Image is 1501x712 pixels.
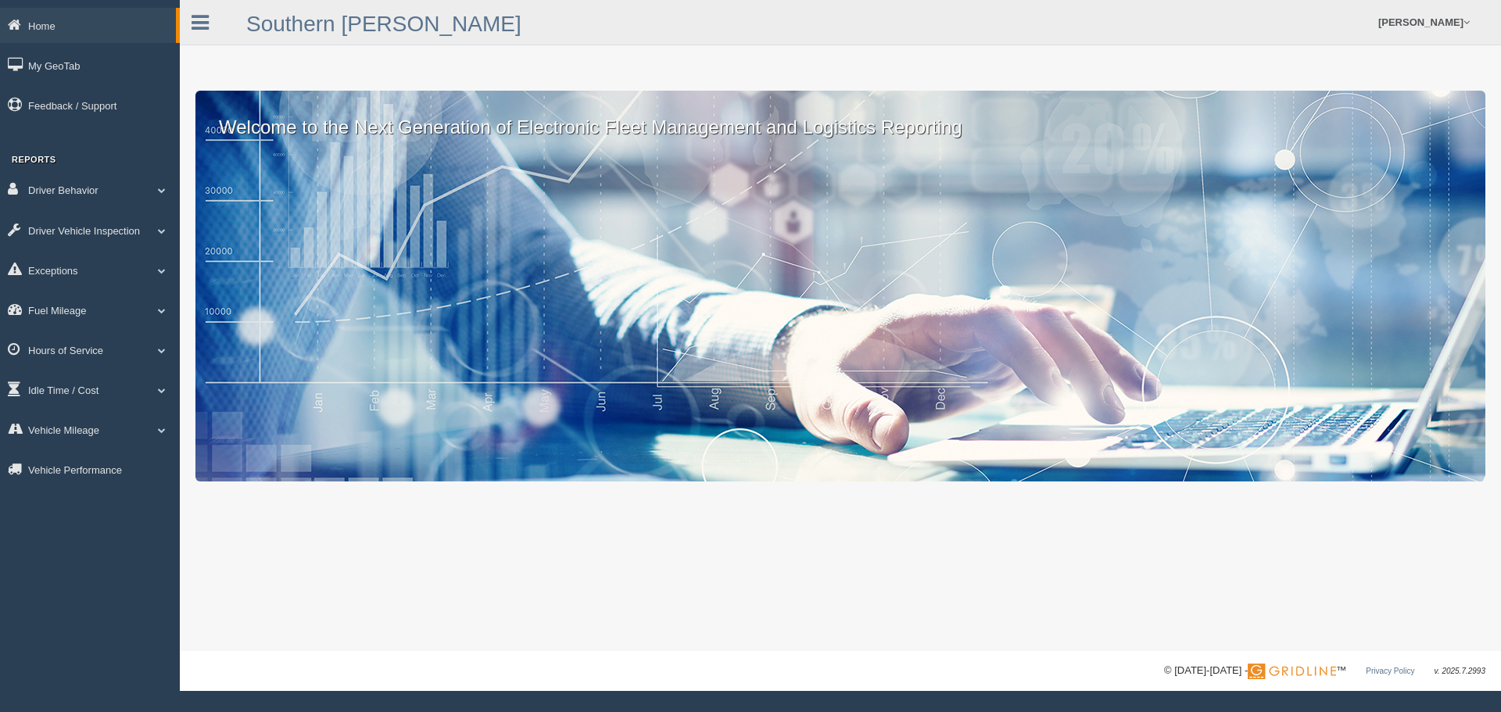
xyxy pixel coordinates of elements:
[1366,667,1414,675] a: Privacy Policy
[1248,664,1336,679] img: Gridline
[1435,667,1485,675] span: v. 2025.7.2993
[195,91,1485,141] p: Welcome to the Next Generation of Electronic Fleet Management and Logistics Reporting
[1164,663,1485,679] div: © [DATE]-[DATE] - ™
[246,12,521,36] a: Southern [PERSON_NAME]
